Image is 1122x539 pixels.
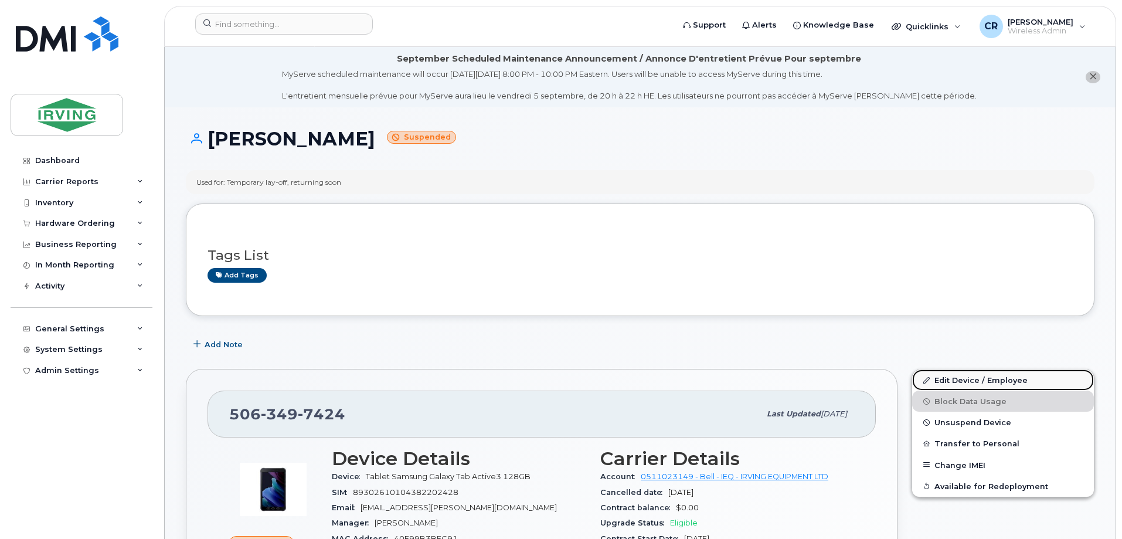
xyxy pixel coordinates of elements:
[912,369,1094,391] a: Edit Device / Employee
[821,409,847,418] span: [DATE]
[366,472,531,481] span: Tablet Samsung Galaxy Tab Active3 128GB
[238,454,308,524] img: image20231002-3703462-1ny0050.jpeg
[332,448,586,469] h3: Device Details
[912,476,1094,497] button: Available for Redeployment
[229,405,345,423] span: 506
[332,503,361,512] span: Email
[600,472,641,481] span: Account
[912,412,1094,433] button: Unsuspend Device
[934,482,1048,490] span: Available for Redeployment
[375,518,438,527] span: [PERSON_NAME]
[261,405,298,423] span: 349
[767,409,821,418] span: Last updated
[397,53,861,65] div: September Scheduled Maintenance Announcement / Annonce D'entretient Prévue Pour septembre
[1086,71,1100,83] button: close notification
[196,177,341,187] div: Used for: Temporary lay-off, returning soon
[332,472,366,481] span: Device
[387,131,456,144] small: Suspended
[670,518,698,527] span: Eligible
[332,518,375,527] span: Manager
[298,405,345,423] span: 7424
[912,391,1094,412] button: Block Data Usage
[641,472,828,481] a: 0511023149 - Bell - IEQ - IRVING EQUIPMENT LTD
[676,503,699,512] span: $0.00
[912,433,1094,454] button: Transfer to Personal
[186,128,1094,149] h1: [PERSON_NAME]
[600,448,855,469] h3: Carrier Details
[934,418,1011,427] span: Unsuspend Device
[205,339,243,350] span: Add Note
[282,69,977,101] div: MyServe scheduled maintenance will occur [DATE][DATE] 8:00 PM - 10:00 PM Eastern. Users will be u...
[208,268,267,283] a: Add tags
[668,488,693,497] span: [DATE]
[600,488,668,497] span: Cancelled date
[332,488,353,497] span: SIM
[353,488,458,497] span: 89302610104382202428
[912,455,1094,476] button: Change IMEI
[361,503,557,512] span: [EMAIL_ADDRESS][PERSON_NAME][DOMAIN_NAME]
[600,518,670,527] span: Upgrade Status
[208,248,1073,263] h3: Tags List
[600,503,676,512] span: Contract balance
[186,334,253,355] button: Add Note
